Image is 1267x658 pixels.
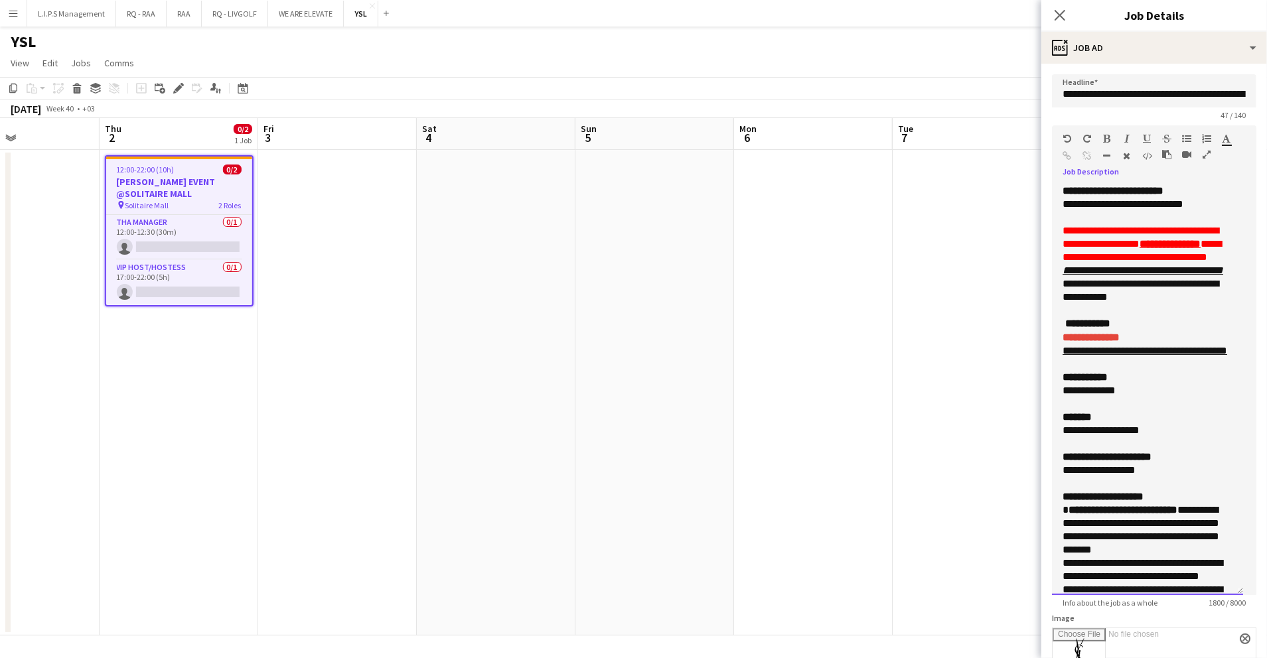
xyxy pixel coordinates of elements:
[1063,133,1072,144] button: Undo
[106,176,252,200] h3: [PERSON_NAME] EVENT @SOLITAIRE MALL
[5,54,35,72] a: View
[106,215,252,260] app-card-role: THA Manager0/112:00-12:30 (30m)
[1122,133,1132,144] button: Italic
[1052,598,1168,608] span: Info about the job as a whole
[261,130,274,145] span: 3
[105,155,254,306] app-job-card: 12:00-22:00 (10h)0/2[PERSON_NAME] EVENT @SOLITAIRE MALL Solitaire Mall2 RolesTHA Manager0/112:00-...
[104,57,134,69] span: Comms
[99,54,139,72] a: Comms
[1142,151,1152,161] button: HTML Code
[202,1,268,27] button: RQ - LIVGOLF
[1198,598,1256,608] span: 1800 / 8000
[103,130,121,145] span: 2
[71,57,91,69] span: Jobs
[234,135,252,145] div: 1 Job
[344,1,378,27] button: YSL
[105,123,121,135] span: Thu
[37,54,63,72] a: Edit
[116,1,167,27] button: RQ - RAA
[1210,110,1256,120] span: 47 / 140
[234,124,252,134] span: 0/2
[1162,149,1171,160] button: Paste as plain text
[1202,149,1211,160] button: Fullscreen
[1102,133,1112,144] button: Bold
[1162,133,1171,144] button: Strikethrough
[11,32,36,52] h1: YSL
[66,54,96,72] a: Jobs
[27,1,116,27] button: L.I.P.S Management
[117,164,175,174] span: 12:00-22:00 (10h)
[579,130,597,145] span: 5
[1182,149,1191,160] button: Insert video
[219,200,242,210] span: 2 Roles
[1102,151,1112,161] button: Horizontal Line
[125,200,169,210] span: Solitaire Mall
[167,1,202,27] button: RAA
[1202,133,1211,144] button: Ordered List
[1182,133,1191,144] button: Unordered List
[11,102,41,115] div: [DATE]
[1142,133,1152,144] button: Underline
[82,103,95,113] div: +03
[44,103,77,113] span: Week 40
[1222,133,1231,144] button: Text Color
[1122,151,1132,161] button: Clear Formatting
[11,57,29,69] span: View
[420,130,437,145] span: 4
[1082,133,1092,144] button: Redo
[737,130,757,145] span: 6
[422,123,437,135] span: Sat
[42,57,58,69] span: Edit
[898,123,913,135] span: Tue
[1041,32,1267,64] div: Job Ad
[1041,7,1267,24] h3: Job Details
[268,1,344,27] button: WE ARE ELEVATE
[223,164,242,174] span: 0/2
[263,123,274,135] span: Fri
[106,260,252,305] app-card-role: VIP Host/Hostess0/117:00-22:00 (5h)
[739,123,757,135] span: Mon
[896,130,913,145] span: 7
[581,123,597,135] span: Sun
